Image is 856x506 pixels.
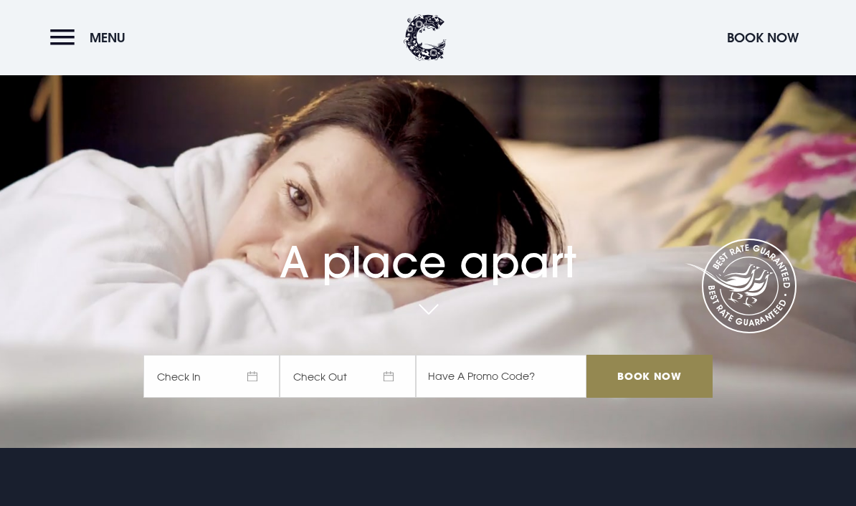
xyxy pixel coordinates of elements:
[416,355,586,398] input: Have A Promo Code?
[143,206,713,287] h1: A place apart
[280,355,416,398] span: Check Out
[404,14,447,61] img: Clandeboye Lodge
[720,22,806,53] button: Book Now
[90,29,125,46] span: Menu
[586,355,713,398] input: Book Now
[50,22,133,53] button: Menu
[143,355,280,398] span: Check In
